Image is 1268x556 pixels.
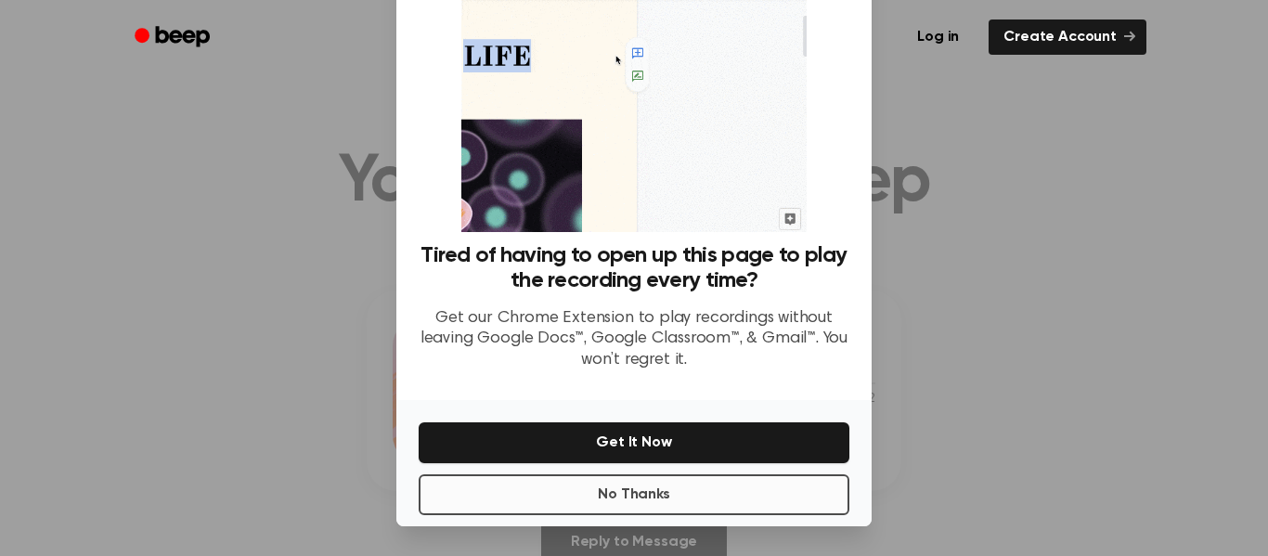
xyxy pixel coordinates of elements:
[419,422,849,463] button: Get It Now
[899,16,977,58] a: Log in
[122,19,226,56] a: Beep
[419,308,849,371] p: Get our Chrome Extension to play recordings without leaving Google Docs™, Google Classroom™, & Gm...
[419,474,849,515] button: No Thanks
[419,243,849,293] h3: Tired of having to open up this page to play the recording every time?
[989,19,1146,55] a: Create Account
